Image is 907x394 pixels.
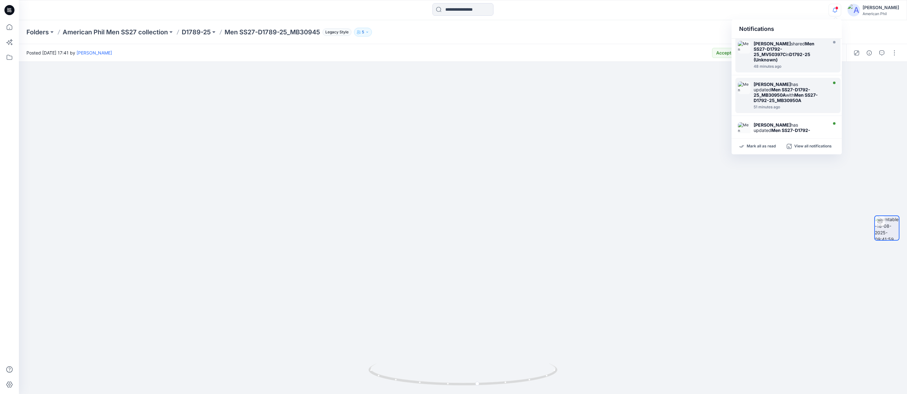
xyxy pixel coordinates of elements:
button: 5 [354,28,372,37]
a: D1789-25 [182,28,211,37]
img: Men SS27-D1792-25_MV50397C [738,41,750,54]
img: avatar [847,4,860,16]
img: turntable-18-08-2025-09:41:59 [875,216,899,240]
div: [PERSON_NAME] [863,4,899,11]
p: View all notifications [794,144,832,149]
img: eyJhbGciOiJIUzI1NiIsImtpZCI6IjAiLCJzbHQiOiJzZXMiLCJ0eXAiOiJKV1QifQ.eyJkYXRhIjp7InR5cGUiOiJzdG9yYW... [285,50,641,394]
div: Monday, August 18, 2025 17:39 [754,105,826,109]
div: has updated with [754,122,826,144]
div: Notifications [732,20,842,39]
img: Men SS27-D1792-25_MV50397C [738,122,750,135]
span: Legacy Style [322,28,351,36]
div: has updated with [754,82,826,103]
p: Mark all as read [747,144,776,149]
strong: [PERSON_NAME] [754,41,791,46]
p: Men SS27-D1789-25_MB30945 [225,28,320,37]
div: shared in [754,41,826,62]
p: 5 [362,29,364,36]
div: Monday, August 18, 2025 17:42 [754,64,826,69]
div: American Phil [863,11,899,16]
a: Folders [26,28,49,37]
button: Details [864,48,874,58]
span: Posted [DATE] 17:41 by [26,49,112,56]
a: [PERSON_NAME] [77,50,112,55]
strong: D1792-25 (Unknown) [754,52,810,62]
strong: Men SS27-D1792-25_MB30950A [754,87,810,98]
a: American Phil Men SS27 collection [63,28,168,37]
strong: Men SS27-D1792-25_MV50397A [754,128,810,138]
strong: [PERSON_NAME] [754,122,791,128]
img: Men SS27-D1792-25_MB30950A [738,82,750,94]
strong: Men SS27-D1792-25_MV50397C [754,41,814,57]
button: Legacy Style [320,28,351,37]
strong: [PERSON_NAME] [754,82,791,87]
strong: Men SS27-D1792-25_MB30950A [754,92,818,103]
